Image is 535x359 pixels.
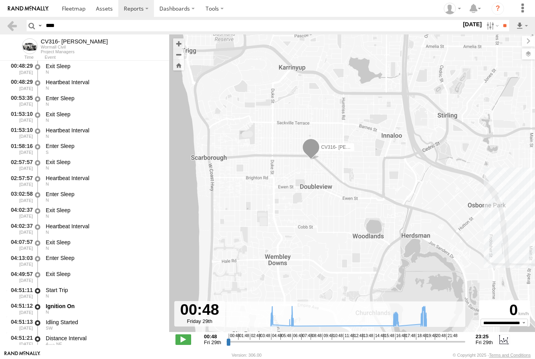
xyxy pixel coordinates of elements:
[46,143,162,150] div: Enter Sleep
[46,175,162,182] div: Heartbeat Interval
[362,334,373,340] span: 13:48
[46,239,162,246] div: Exit Sleep
[435,334,446,340] span: 20:48
[6,110,34,124] div: 01:53:10 [DATE]
[46,191,162,198] div: Enter Sleep
[6,61,34,76] div: 00:48:29 [DATE]
[353,334,364,340] span: 12:48
[46,207,162,214] div: Exit Sleep
[204,339,221,345] span: Fri 29th Aug 2025
[46,335,162,342] div: Distance Interval
[37,20,43,31] label: Search Query
[46,127,162,134] div: Heartbeat Interval
[475,339,493,345] span: Fri 29th Aug 2025
[6,301,34,316] div: 04:51:12 [DATE]
[46,70,49,74] span: Heading: 3
[173,49,184,60] button: Zoom out
[6,20,18,31] a: Back to previous Page
[311,334,322,340] span: 08:48
[46,86,49,90] span: Heading: 3
[8,6,49,11] img: rand-logo.svg
[46,319,162,326] div: Idling Started
[46,166,49,170] span: Heading: 7
[259,334,270,340] span: 03:48
[46,134,49,139] span: Heading: 2
[301,334,312,340] span: 07:48
[46,102,49,106] span: Heading: 2
[46,287,162,294] div: Start Trip
[204,334,221,339] strong: 00:48
[56,342,62,346] span: Heading: 46
[480,301,529,319] div: 0
[416,334,427,340] span: 18:48
[332,334,343,340] span: 10:48
[46,223,162,230] div: Heartbeat Interval
[4,351,40,359] a: Visit our Website
[46,111,162,118] div: Exit Sleep
[492,2,504,15] i: ?
[405,334,416,340] span: 17:48
[6,254,34,268] div: 04:13:03 [DATE]
[453,353,531,357] div: © Copyright 2025 -
[515,20,529,31] label: Export results as...
[173,60,184,70] button: Zoom Home
[46,198,49,202] span: Heading: 6
[250,334,261,340] span: 02:48
[383,334,394,340] span: 15:48
[6,285,34,300] div: 04:51:11 [DATE]
[45,56,169,60] div: Event
[46,214,49,218] span: Heading: 6
[232,353,262,357] div: Version: 306.00
[6,142,34,156] div: 01:58:16 [DATE]
[46,254,162,262] div: Enter Sleep
[46,63,162,70] div: Exit Sleep
[280,334,291,340] span: 05:48
[425,334,436,340] span: 19:48
[46,95,162,102] div: Enter Sleep
[229,334,240,340] span: 00:48
[343,334,354,340] span: 11:48
[46,150,49,155] span: Heading: 202
[6,56,34,60] div: Time
[6,318,34,332] div: 04:51:13 [DATE]
[475,334,493,339] strong: 23:25
[46,303,162,310] div: Ignition On
[41,49,108,54] div: Project Managers
[6,157,34,172] div: 02:57:57 [DATE]
[483,20,500,31] label: Search Filter Options
[46,182,49,186] span: Heading: 7
[6,222,34,236] div: 04:02:37 [DATE]
[46,326,53,330] span: Heading: 238
[271,334,282,340] span: 04:48
[374,334,385,340] span: 14:48
[41,38,108,45] div: CV316- Dirk Van Barneveld - View Asset History
[46,342,55,346] span: 4
[6,78,34,92] div: 00:48:29 [DATE]
[446,334,457,340] span: 21:48
[46,310,49,314] span: Heading: 2
[441,3,464,14] div: Brett Perry
[292,334,303,340] span: 06:48
[41,45,108,49] div: Wormall Civil
[175,334,191,345] label: Play/Stop
[6,94,34,108] div: 00:53:35 [DATE]
[46,159,162,166] div: Exit Sleep
[46,79,162,86] div: Heartbeat Interval
[6,126,34,140] div: 01:53:10 [DATE]
[46,118,49,123] span: Heading: 2
[6,173,34,188] div: 02:57:57 [DATE]
[322,334,333,340] span: 09:48
[46,246,49,251] span: Heading: 8
[6,206,34,220] div: 04:02:37 [DATE]
[321,144,377,150] span: CV316- [PERSON_NAME]
[6,238,34,252] div: 04:07:57 [DATE]
[489,353,531,357] a: Terms and Conditions
[46,230,49,235] span: Heading: 6
[46,271,162,278] div: Exit Sleep
[173,38,184,49] button: Zoom in
[238,334,249,340] span: 01:48
[6,189,34,204] div: 03:02:58 [DATE]
[6,334,34,348] div: 04:51:21 [DATE]
[461,20,483,29] label: [DATE]
[395,334,406,340] span: 16:48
